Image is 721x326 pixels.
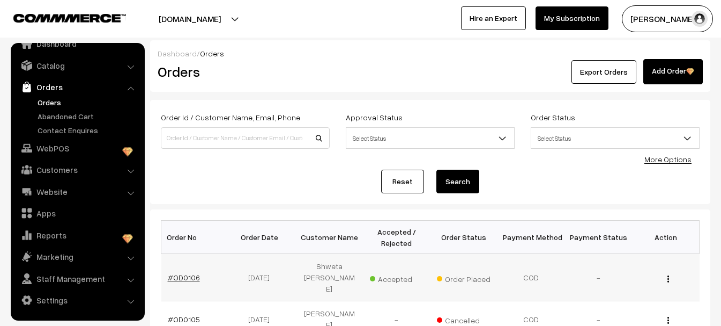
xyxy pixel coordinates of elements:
a: Settings [13,291,141,310]
a: Apps [13,204,141,223]
a: Add Order [643,59,703,84]
a: Orders [13,77,141,97]
img: Menu [667,276,669,282]
h2: Orders [158,63,329,80]
td: Shweta [PERSON_NAME] [296,254,363,301]
span: Accepted [370,271,423,285]
a: Hire an Expert [461,6,526,30]
button: [PERSON_NAME] [622,5,713,32]
a: Abandoned Cart [35,111,141,122]
a: Catalog [13,56,141,75]
th: Order Date [228,221,296,254]
a: WebPOS [13,139,141,158]
td: - [565,254,633,301]
span: Select Status [531,127,700,149]
input: Order Id / Customer Name / Customer Email / Customer Phone [161,127,330,149]
img: COMMMERCE [13,14,126,22]
a: Dashboard [13,34,141,53]
span: Select Status [346,129,514,148]
th: Customer Name [296,221,363,254]
img: user [692,11,708,27]
div: / [158,48,703,59]
a: Customers [13,160,141,179]
span: Select Status [346,127,515,149]
th: Accepted / Rejected [363,221,430,254]
th: Payment Status [565,221,633,254]
a: Dashboard [158,49,197,58]
button: Search [436,170,479,193]
a: Staff Management [13,269,141,288]
span: Select Status [531,129,699,148]
label: Order Id / Customer Name, Email, Phone [161,112,300,123]
td: [DATE] [228,254,296,301]
a: Marketing [13,247,141,266]
a: COMMMERCE [13,11,107,24]
a: Reset [381,170,424,193]
td: COD [497,254,565,301]
label: Approval Status [346,112,403,123]
th: Action [632,221,700,254]
img: Menu [667,317,669,324]
a: #OD0106 [168,273,200,282]
a: Reports [13,226,141,245]
th: Payment Method [497,221,565,254]
span: Orders [200,49,224,58]
th: Order No [161,221,229,254]
a: Website [13,182,141,201]
button: Export Orders [571,60,636,84]
button: [DOMAIN_NAME] [121,5,258,32]
a: Orders [35,97,141,108]
th: Order Status [430,221,498,254]
span: Cancelled [437,312,490,326]
a: #OD0105 [168,315,200,324]
a: Contact Enquires [35,125,141,136]
a: More Options [644,155,692,164]
span: Order Placed [437,271,490,285]
label: Order Status [531,112,575,123]
a: My Subscription [536,6,608,30]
